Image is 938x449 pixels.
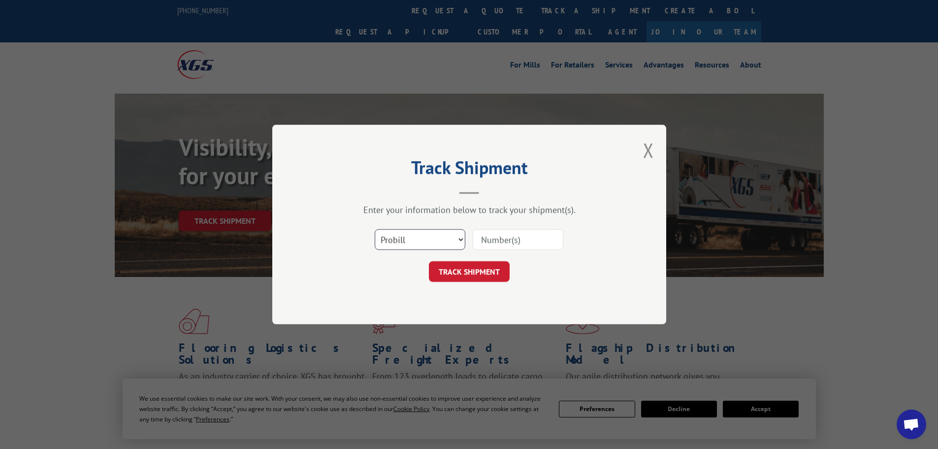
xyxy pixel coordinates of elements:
[897,410,926,439] div: Open chat
[473,229,563,250] input: Number(s)
[322,161,617,179] h2: Track Shipment
[643,137,654,163] button: Close modal
[429,261,510,282] button: TRACK SHIPMENT
[322,204,617,215] div: Enter your information below to track your shipment(s).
